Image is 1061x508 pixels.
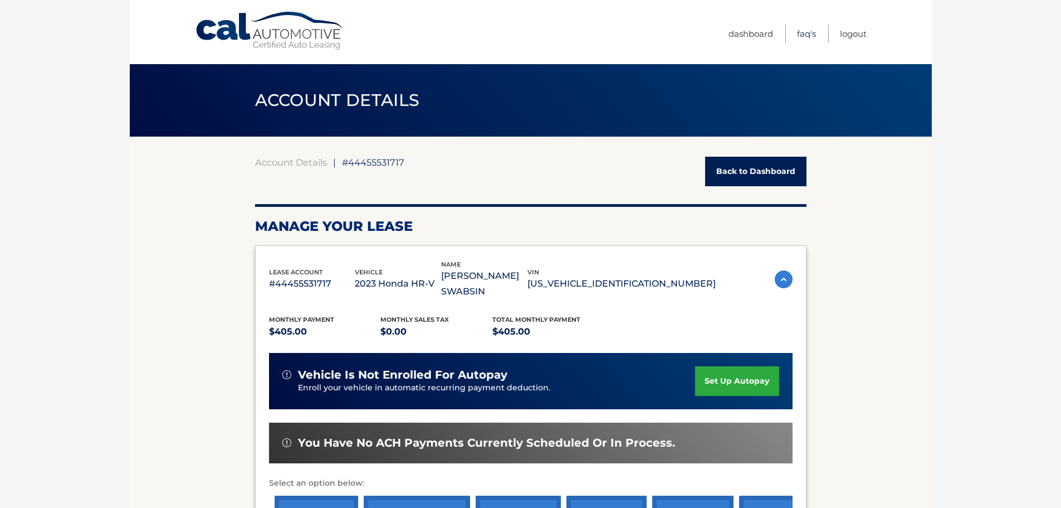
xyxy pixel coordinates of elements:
[195,11,345,51] a: Cal Automotive
[269,477,793,490] p: Select an option below:
[298,368,507,382] span: vehicle is not enrolled for autopay
[527,268,539,276] span: vin
[441,268,527,299] p: [PERSON_NAME] SWABSIN
[269,268,323,276] span: lease account
[255,218,806,235] h2: Manage Your Lease
[355,268,383,276] span: vehicle
[492,324,604,340] p: $405.00
[333,157,336,168] span: |
[775,270,793,288] img: accordion-active.svg
[269,276,355,292] p: #44455531717
[527,276,716,292] p: [US_VEHICLE_IDENTIFICATION_NUMBER]
[840,25,867,43] a: Logout
[797,25,816,43] a: FAQ's
[728,25,773,43] a: Dashboard
[342,157,404,168] span: #44455531717
[380,324,492,340] p: $0.00
[269,316,334,323] span: Monthly Payment
[380,316,449,323] span: Monthly sales Tax
[355,276,441,292] p: 2023 Honda HR-V
[298,382,696,394] p: Enroll your vehicle in automatic recurring payment deduction.
[282,370,291,379] img: alert-white.svg
[298,436,675,450] span: You have no ACH payments currently scheduled or in process.
[441,260,461,268] span: name
[695,366,779,396] a: set up autopay
[269,324,381,340] p: $405.00
[255,157,327,168] a: Account Details
[255,90,420,110] span: ACCOUNT DETAILS
[282,438,291,447] img: alert-white.svg
[705,157,806,186] a: Back to Dashboard
[492,316,580,323] span: Total Monthly Payment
